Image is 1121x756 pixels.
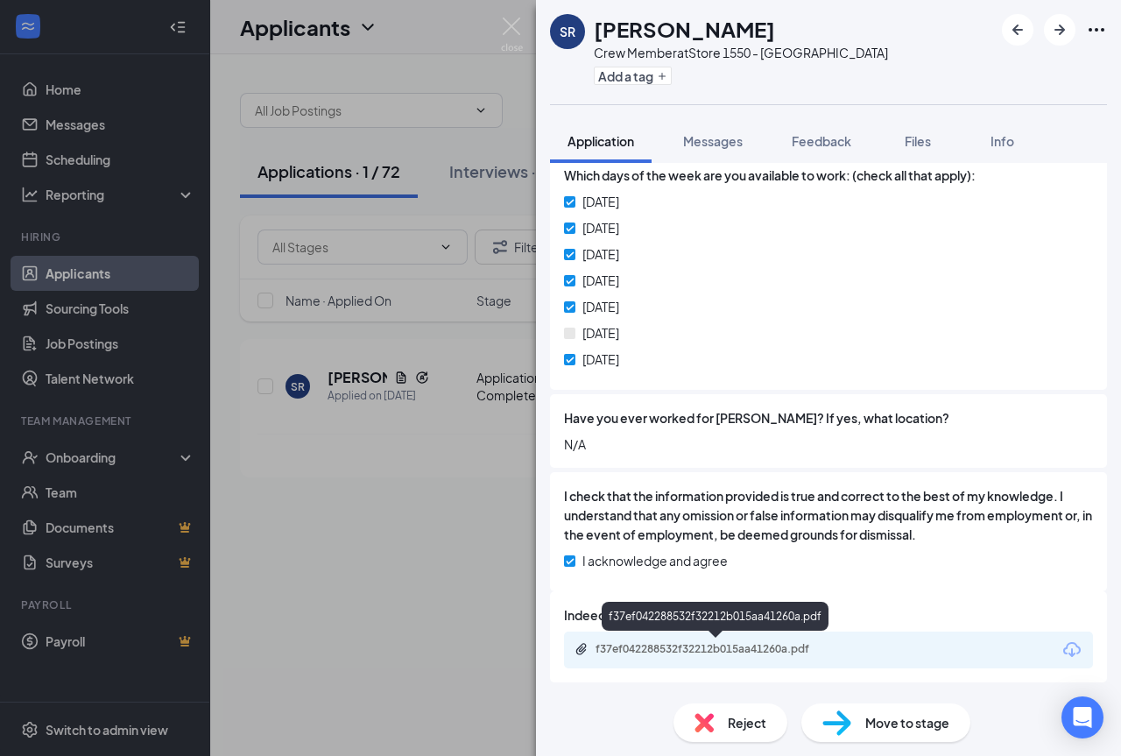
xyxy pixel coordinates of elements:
[1044,14,1075,46] button: ArrowRight
[582,551,728,570] span: I acknowledge and agree
[564,166,976,185] span: Which days of the week are you available to work: (check all that apply):
[575,642,589,656] svg: Paperclip
[1086,19,1107,40] svg: Ellipses
[865,713,949,732] span: Move to stage
[594,67,672,85] button: PlusAdd a tag
[602,602,828,631] div: f37ef042288532f32212b015aa41260a.pdf
[728,713,766,732] span: Reject
[568,133,634,149] span: Application
[905,133,931,149] span: Files
[594,14,775,44] h1: [PERSON_NAME]
[1049,19,1070,40] svg: ArrowRight
[582,297,619,316] span: [DATE]
[582,323,619,343] span: [DATE]
[582,192,619,211] span: [DATE]
[657,71,667,81] svg: Plus
[564,408,949,427] span: Have you ever worked for [PERSON_NAME]? If yes, what location?
[1061,696,1103,738] div: Open Intercom Messenger
[1061,639,1082,661] svg: Download
[564,605,656,625] span: Indeed Resume
[683,133,743,149] span: Messages
[792,133,851,149] span: Feedback
[582,350,619,369] span: [DATE]
[582,218,619,237] span: [DATE]
[575,642,858,659] a: Paperclipf37ef042288532f32212b015aa41260a.pdf
[582,244,619,264] span: [DATE]
[594,44,888,61] div: Crew Member at Store 1550 - [GEOGRAPHIC_DATA]
[564,486,1093,544] span: I check that the information provided is true and correct to the best of my knowledge. I understa...
[1007,19,1028,40] svg: ArrowLeftNew
[560,23,575,40] div: SR
[596,642,841,656] div: f37ef042288532f32212b015aa41260a.pdf
[582,271,619,290] span: [DATE]
[564,435,1093,454] span: N/A
[991,133,1014,149] span: Info
[1002,14,1033,46] button: ArrowLeftNew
